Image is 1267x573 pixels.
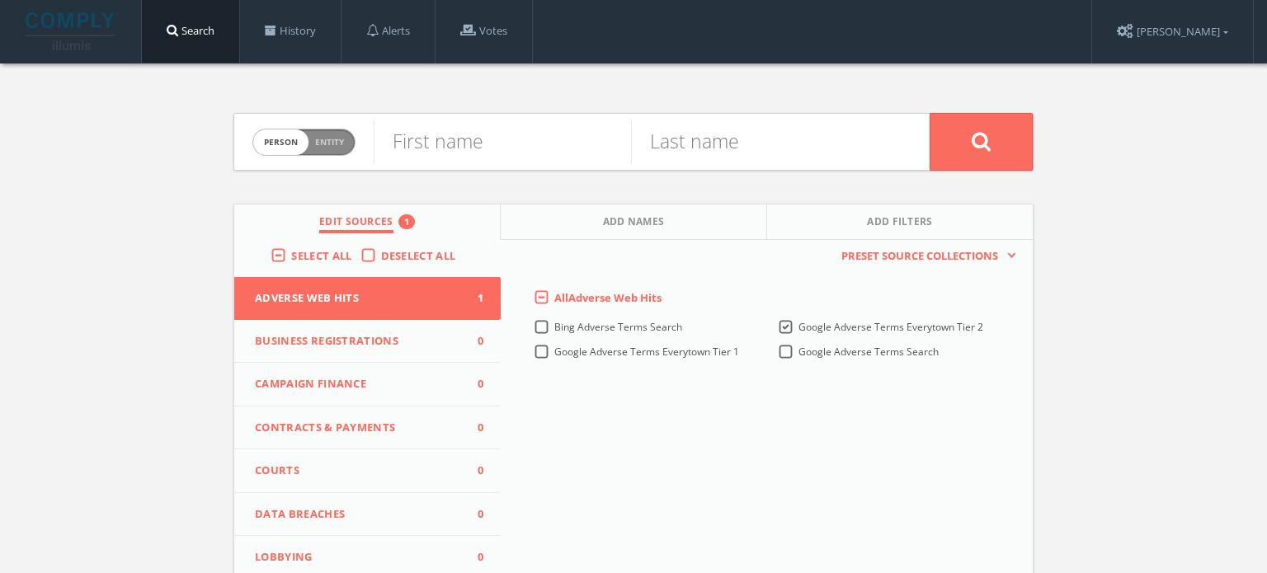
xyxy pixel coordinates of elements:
button: Campaign Finance0 [234,363,501,406]
img: illumis [26,12,118,50]
span: 0 [459,463,484,479]
span: 0 [459,376,484,392]
button: Preset Source Collections [833,248,1016,265]
span: 0 [459,506,484,523]
span: Edit Sources [319,214,393,233]
button: Courts0 [234,449,501,493]
span: Google Adverse Terms Search [798,345,939,359]
button: Edit Sources1 [234,204,501,240]
span: Select All [291,248,351,263]
span: Google Adverse Terms Everytown Tier 2 [798,320,983,334]
span: person [253,129,309,155]
span: Data Breaches [255,506,459,523]
span: Google Adverse Terms Everytown Tier 1 [554,345,739,359]
span: Add Filters [867,214,933,233]
span: Campaign Finance [255,376,459,392]
button: Add Filters [767,204,1033,240]
span: Bing Adverse Terms Search [554,320,682,334]
span: 1 [459,290,484,307]
span: Preset Source Collections [833,248,1006,265]
span: 0 [459,549,484,566]
span: Lobbying [255,549,459,566]
button: Add Names [501,204,767,240]
span: 0 [459,333,484,350]
span: Add Names [603,214,665,233]
button: Adverse Web Hits1 [234,277,501,320]
button: Contracts & Payments0 [234,406,501,450]
span: Contracts & Payments [255,420,459,436]
span: Adverse Web Hits [255,290,459,307]
span: All Adverse Web Hits [554,290,662,305]
button: Business Registrations0 [234,320,501,364]
span: 0 [459,420,484,436]
button: Data Breaches0 [234,493,501,537]
span: Courts [255,463,459,479]
span: Entity [315,136,344,148]
span: Deselect All [381,248,456,263]
span: Business Registrations [255,333,459,350]
div: 1 [398,214,415,229]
